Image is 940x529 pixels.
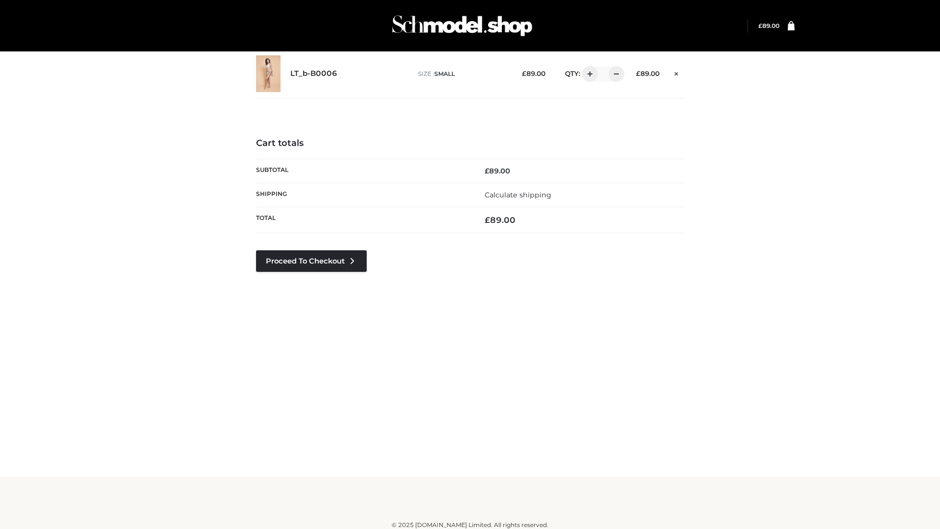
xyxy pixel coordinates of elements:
bdi: 89.00 [485,215,516,225]
span: SMALL [434,70,455,77]
a: £89.00 [758,22,779,29]
span: £ [522,70,526,77]
bdi: 89.00 [758,22,779,29]
th: Shipping [256,183,470,207]
a: Proceed to Checkout [256,250,367,272]
th: Subtotal [256,159,470,183]
img: Schmodel Admin 964 [389,6,536,45]
bdi: 89.00 [522,70,545,77]
bdi: 89.00 [485,167,510,175]
bdi: 89.00 [636,70,659,77]
span: £ [758,22,762,29]
span: £ [485,215,490,225]
a: Calculate shipping [485,191,551,199]
div: QTY: [555,66,621,82]
a: LT_b-B0006 [290,69,337,78]
th: Total [256,207,470,233]
a: Remove this item [669,66,684,79]
h4: Cart totals [256,138,684,149]
span: £ [636,70,640,77]
span: £ [485,167,489,175]
p: size : [418,70,507,78]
